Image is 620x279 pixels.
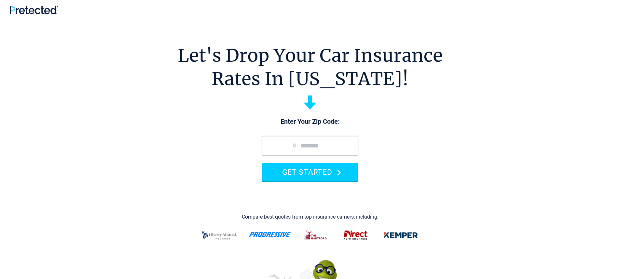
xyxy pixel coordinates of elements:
[255,117,365,126] p: Enter Your Zip Code:
[10,6,58,14] img: Pretected Logo
[379,227,422,244] img: kemper
[242,214,379,220] div: Compare best quotes from top insurance carriers, including:
[249,232,292,237] img: progressive
[198,227,241,244] img: liberty
[340,227,372,244] img: direct
[262,163,358,181] button: GET STARTED
[300,227,332,244] img: thehartford
[262,136,358,156] input: zip code
[178,44,443,91] h1: Let's Drop Your Car Insurance Rates In [US_STATE]!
